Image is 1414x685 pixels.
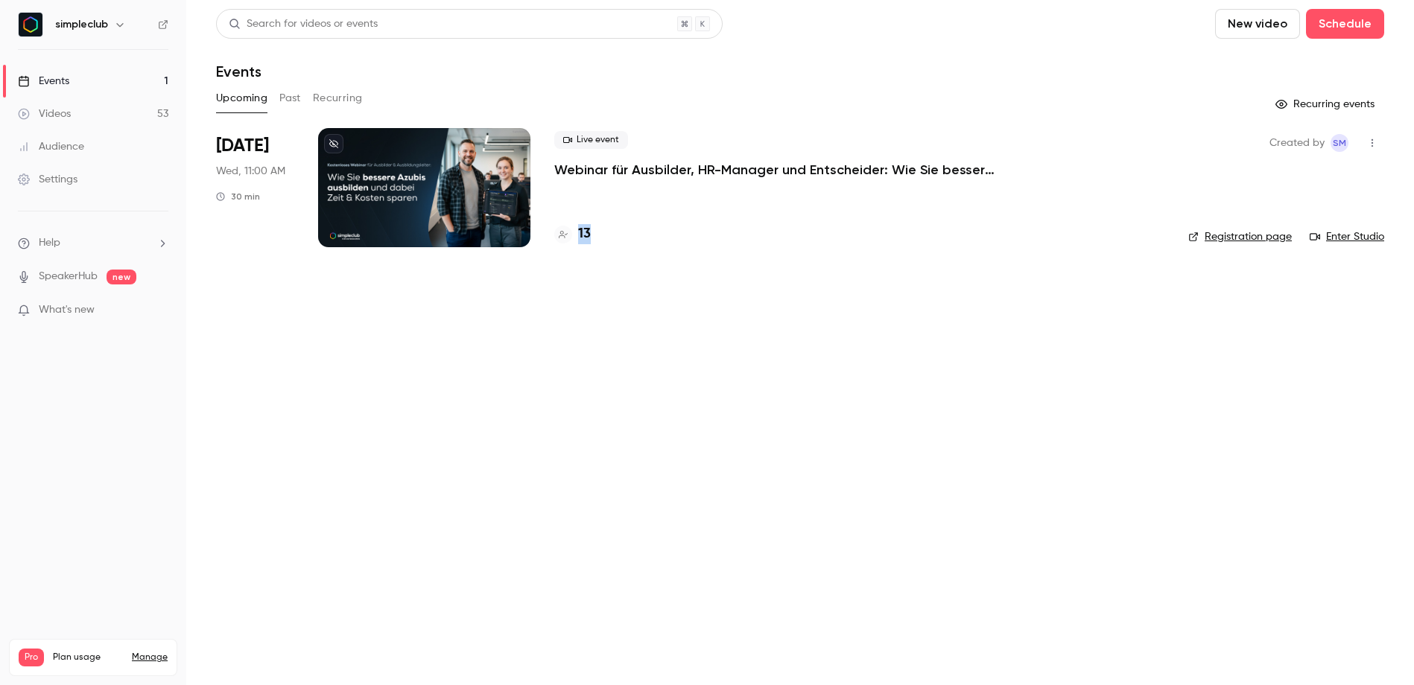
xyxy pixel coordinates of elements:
[1331,134,1348,152] span: simpleclub Marketing
[1310,229,1384,244] a: Enter Studio
[1269,92,1384,116] button: Recurring events
[554,161,1001,179] a: Webinar für Ausbilder, HR-Manager und Entscheider: Wie Sie bessere Azubis ausbilden und dabei Zei...
[1306,9,1384,39] button: Schedule
[313,86,363,110] button: Recurring
[229,16,378,32] div: Search for videos or events
[578,224,591,244] h4: 13
[19,13,42,36] img: simpleclub
[39,269,98,284] a: SpeakerHub
[1188,229,1292,244] a: Registration page
[18,106,71,121] div: Videos
[1333,134,1346,152] span: sM
[18,74,69,89] div: Events
[216,191,260,203] div: 30 min
[554,131,628,149] span: Live event
[1215,9,1300,39] button: New video
[279,86,301,110] button: Past
[1269,134,1325,152] span: Created by
[216,128,294,247] div: Oct 15 Wed, 11:00 AM (Europe/Berlin)
[19,649,44,666] span: Pro
[216,164,285,179] span: Wed, 11:00 AM
[18,139,84,154] div: Audience
[39,302,95,318] span: What's new
[18,172,77,187] div: Settings
[216,86,267,110] button: Upcoming
[18,235,168,251] li: help-dropdown-opener
[132,651,168,663] a: Manage
[53,651,123,663] span: Plan usage
[55,17,108,32] h6: simpleclub
[554,224,591,244] a: 13
[39,235,60,251] span: Help
[150,304,168,317] iframe: Noticeable Trigger
[107,270,136,284] span: new
[216,134,269,158] span: [DATE]
[216,63,261,80] h1: Events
